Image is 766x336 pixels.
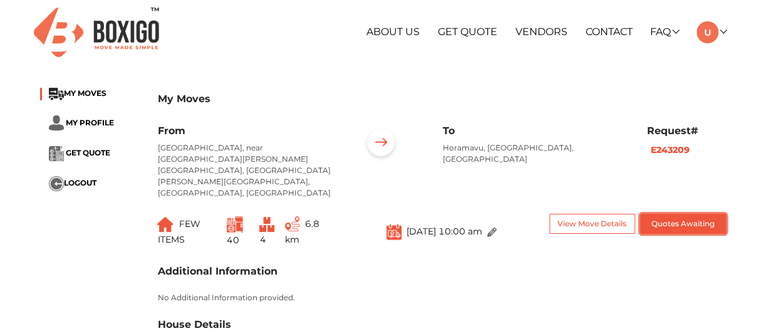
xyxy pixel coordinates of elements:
button: E243209 [647,143,693,157]
h3: Additional Information [157,265,277,277]
h3: My Moves [157,93,726,105]
img: ... [386,223,401,240]
span: GET QUOTE [66,148,110,157]
p: Horamavu, [GEOGRAPHIC_DATA], [GEOGRAPHIC_DATA] [443,142,628,165]
img: ... [227,216,243,233]
span: [DATE] 10:00 am [406,226,482,237]
a: ... GET QUOTE [49,148,110,157]
img: ... [259,217,274,232]
a: FAQ [650,26,678,38]
button: ...LOGOUT [49,176,96,191]
a: Get Quote [438,26,497,38]
img: ... [361,125,400,164]
h3: House Details [157,318,230,330]
a: About Us [366,26,420,38]
span: LOGOUT [64,178,96,187]
span: MY PROFILE [66,118,114,127]
img: Boxigo [34,8,159,57]
a: ...MY MOVES [49,88,106,98]
b: E243209 [651,144,690,155]
img: ... [487,228,497,237]
a: ... MY PROFILE [49,118,114,127]
button: View Move Details [549,214,635,234]
span: 4 [259,234,266,245]
h6: From [157,125,343,137]
img: ... [49,115,64,131]
h6: Request# [647,125,726,137]
span: 40 [227,234,239,246]
img: ... [49,88,64,100]
h6: To [443,125,628,137]
span: FEW ITEMS [157,218,200,245]
a: Contact [585,26,632,38]
p: [GEOGRAPHIC_DATA], near [GEOGRAPHIC_DATA][PERSON_NAME][GEOGRAPHIC_DATA], [GEOGRAPHIC_DATA][PERSON... [157,142,343,199]
img: ... [49,146,64,161]
img: ... [285,216,300,232]
span: MY MOVES [64,88,106,98]
p: No Additional Information provided. [157,292,726,303]
img: ... [49,176,64,191]
img: ... [157,217,173,232]
a: Vendors [515,26,567,38]
button: Quotes Awaiting [640,214,726,234]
